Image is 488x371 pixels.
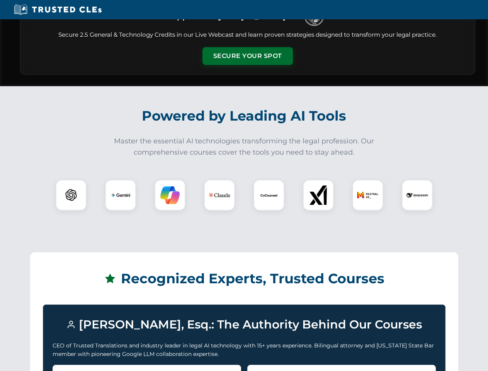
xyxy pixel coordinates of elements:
[253,180,284,211] div: CoCounsel
[105,180,136,211] div: Gemini
[357,184,379,206] img: Mistral AI Logo
[352,180,383,211] div: Mistral AI
[259,185,279,205] img: CoCounsel Logo
[30,102,458,129] h2: Powered by Leading AI Tools
[53,314,436,335] h3: [PERSON_NAME], Esq.: The Authority Behind Our Courses
[406,184,428,206] img: DeepSeek Logo
[204,180,235,211] div: Claude
[53,341,436,359] p: CEO of Trusted Translations and industry leader in legal AI technology with 15+ years experience....
[160,185,180,205] img: Copilot Logo
[30,31,466,39] p: Secure 2.5 General & Technology Credits in our Live Webcast and learn proven strategies designed ...
[303,180,334,211] div: xAI
[56,180,87,211] div: ChatGPT
[12,4,104,15] img: Trusted CLEs
[209,184,230,206] img: Claude Logo
[202,47,293,65] button: Secure Your Spot
[155,180,185,211] div: Copilot
[60,184,82,206] img: ChatGPT Logo
[109,136,379,158] p: Master the essential AI technologies transforming the legal profession. Our comprehensive courses...
[43,265,445,292] h2: Recognized Experts, Trusted Courses
[402,180,433,211] div: DeepSeek
[111,185,130,205] img: Gemini Logo
[309,185,328,205] img: xAI Logo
